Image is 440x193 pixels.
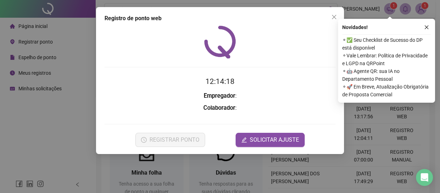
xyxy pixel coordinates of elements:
[236,133,305,147] button: editSOLICITAR AJUSTE
[204,25,236,58] img: QRPoint
[241,137,247,143] span: edit
[105,14,335,23] div: Registro de ponto web
[416,169,433,186] div: Open Intercom Messenger
[203,104,235,111] strong: Colaborador
[424,25,429,30] span: close
[205,77,235,86] time: 12:14:18
[342,36,431,52] span: ⚬ ✅ Seu Checklist de Sucesso do DP está disponível
[328,11,340,23] button: Close
[342,83,431,98] span: ⚬ 🚀 Em Breve, Atualização Obrigatória de Proposta Comercial
[105,103,335,113] h3: :
[105,91,335,101] h3: :
[342,67,431,83] span: ⚬ 🤖 Agente QR: sua IA no Departamento Pessoal
[250,136,299,144] span: SOLICITAR AJUSTE
[342,52,431,67] span: ⚬ Vale Lembrar: Política de Privacidade e LGPD na QRPoint
[204,92,235,99] strong: Empregador
[135,133,205,147] button: REGISTRAR PONTO
[342,23,368,31] span: Novidades !
[331,14,337,20] span: close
